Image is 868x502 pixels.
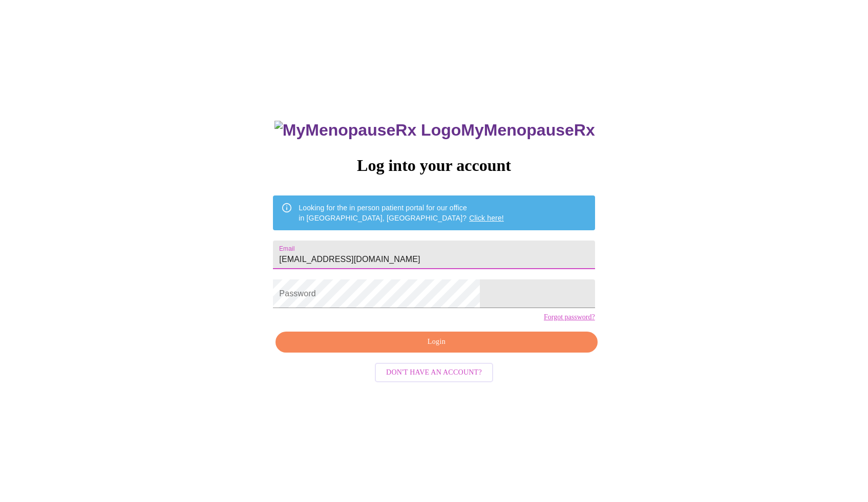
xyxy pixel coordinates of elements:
a: Don't have an account? [372,367,496,376]
h3: MyMenopauseRx [274,121,595,140]
div: Looking for the in person patient portal for our office in [GEOGRAPHIC_DATA], [GEOGRAPHIC_DATA]? [299,199,504,227]
button: Don't have an account? [375,363,493,383]
button: Login [276,332,597,353]
h3: Log into your account [273,156,595,175]
span: Login [287,336,585,348]
a: Click here! [469,214,504,222]
span: Don't have an account? [386,366,482,379]
a: Forgot password? [544,313,595,321]
img: MyMenopauseRx Logo [274,121,461,140]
